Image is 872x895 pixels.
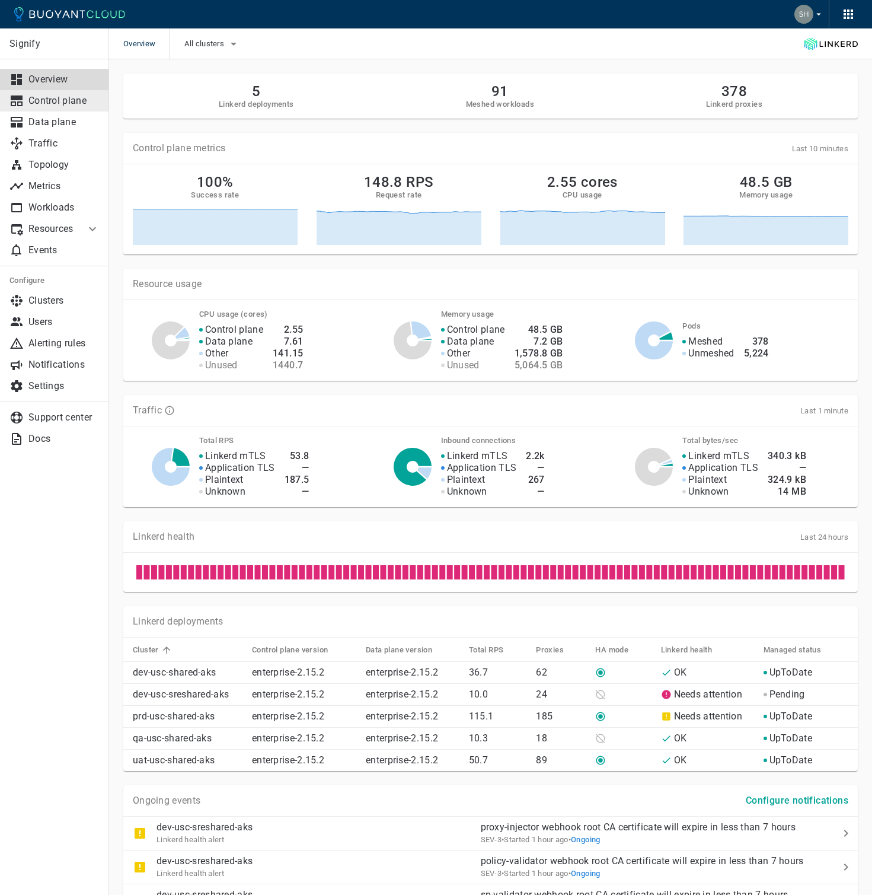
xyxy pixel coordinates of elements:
a: enterprise-2.15.2 [366,667,438,678]
a: enterprise-2.15.2 [366,754,438,766]
p: Plaintext [447,474,485,486]
p: proxy-injector webhook root CA certificate will expire in less than 7 hours [481,821,814,833]
h4: — [526,486,545,498]
h4: 1440.7 [273,359,303,371]
p: 36.7 [469,667,526,679]
button: All clusters [184,35,241,53]
h5: Memory usage [739,190,793,200]
a: 100%Success rate [133,174,298,245]
h5: Success rate [191,190,239,200]
h2: 100% [197,174,234,190]
h2: 2.55 cores [547,174,618,190]
p: Control plane [447,324,505,336]
span: Control plane version [252,645,343,655]
p: Control plane [28,95,100,107]
p: policy-validator webhook root CA certificate will expire in less than 7 hours [481,855,814,867]
p: 10.0 [469,689,526,700]
span: All clusters [184,39,226,49]
p: Settings [28,380,100,392]
a: Configure notifications [741,794,853,805]
a: Needs attention [674,689,743,700]
p: Linkerd mTLS [447,450,508,462]
a: 2.55 coresCPU usage [500,174,665,245]
span: SEV-3 [481,835,502,844]
h4: 324.9 kB [768,474,806,486]
span: Linkerd health alert [156,869,224,878]
a: 148.8 RPSRequest rate [317,174,481,245]
p: Linkerd deployments [133,616,223,628]
p: Application TLS [688,462,758,474]
h4: 267 [526,474,545,486]
span: Mon, 25 Aug 2025 10:38:35 GMT+1 / Mon, 25 Aug 2025 09:38:35 UTC [502,869,568,878]
a: Needs attention [674,711,743,722]
span: Linkerd health [661,645,728,655]
h4: — [526,462,545,474]
p: dev-usc-shared-aks [133,667,242,679]
a: enterprise-2.15.2 [252,667,324,678]
h4: 340.3 kB [768,450,806,462]
p: UpToDate [769,754,812,766]
p: 89 [536,754,586,766]
h5: Meshed workloads [466,100,534,109]
h4: 187.5 [285,474,309,486]
a: enterprise-2.15.2 [252,732,324,744]
span: Managed status [764,645,837,655]
a: enterprise-2.15.2 [252,689,324,700]
p: OK [674,732,687,744]
h4: — [285,462,309,474]
h5: Configure [9,276,100,285]
p: Resource usage [133,278,848,290]
p: 24 [536,689,586,700]
p: Other [447,348,471,359]
h4: 2.55 [273,324,303,336]
span: Linkerd health alert [156,835,224,844]
p: Clusters [28,295,100,307]
p: prd-usc-shared-aks [133,711,242,722]
h2: 378 [706,83,762,100]
h4: 2.2k [526,450,545,462]
h4: — [768,462,806,474]
p: 62 [536,667,586,679]
span: Ongoing [571,835,601,844]
a: 48.5 GBMemory usage [683,174,848,245]
svg: TLS data is compiled from traffic seen by Linkerd proxies. RPS and TCP bytes reflect both inbound... [164,405,175,416]
p: Topology [28,159,100,171]
p: UpToDate [769,732,812,744]
h4: 378 [744,336,769,348]
h4: Configure notifications [746,795,848,807]
h4: 48.5 GB [515,324,563,336]
p: 10.3 [469,732,526,744]
span: Mon, 25 Aug 2025 10:38:36 GMT+1 / Mon, 25 Aug 2025 09:38:36 UTC [502,835,568,844]
h5: Proxies [536,645,564,655]
h4: 14 MB [768,486,806,498]
h5: HA mode [595,645,628,655]
relative-time: 1 hour ago [532,835,568,844]
p: Unknown [205,486,245,498]
p: Linkerd mTLS [205,450,266,462]
p: dev-usc-sreshared-aks [133,689,242,700]
h4: 5,224 [744,348,769,359]
p: 18 [536,732,586,744]
p: OK [674,667,687,679]
p: Unused [447,359,480,371]
h5: Linkerd health [661,645,713,655]
p: dev-usc-sreshared-aks [156,821,253,833]
p: Signify [9,38,99,50]
p: Events [28,244,100,256]
p: Unmeshed [688,348,734,359]
p: uat-usc-shared-aks [133,754,242,766]
a: enterprise-2.15.2 [366,711,438,722]
span: HA mode [595,645,644,655]
button: Configure notifications [741,790,853,811]
p: Unknown [447,486,487,498]
p: Application TLS [447,462,517,474]
p: qa-usc-shared-aks [133,732,242,744]
p: Linkerd health [133,531,194,543]
p: Support center [28,412,100,423]
img: Shane Hanlon [794,5,813,24]
a: enterprise-2.15.2 [366,732,438,744]
h4: — [285,486,309,498]
p: Other [205,348,229,359]
span: Last 24 hours [800,533,848,542]
h5: Total RPS [469,645,504,655]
